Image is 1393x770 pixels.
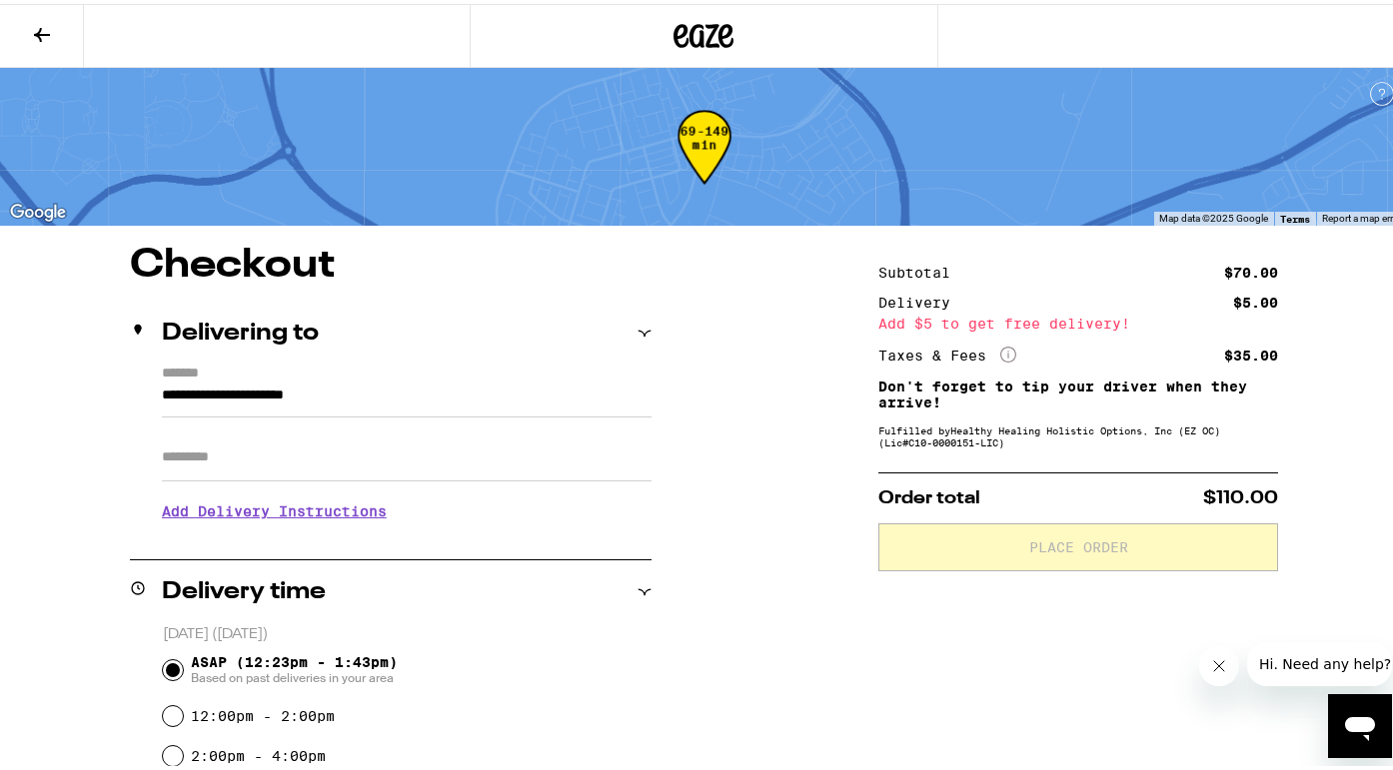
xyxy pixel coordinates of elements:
span: Map data ©2025 Google [1159,209,1268,220]
label: 12:00pm - 2:00pm [191,704,335,720]
span: ASAP (12:23pm - 1:43pm) [191,650,398,682]
span: Based on past deliveries in your area [191,666,398,682]
div: Fulfilled by Healthy Healing Holistic Options, Inc (EZ OC) (Lic# C10-0000151-LIC ) [878,420,1278,444]
iframe: Button to launch messaging window [1328,690,1392,754]
button: Place Order [878,519,1278,567]
div: Delivery [878,292,964,306]
h2: Delivering to [162,318,319,342]
div: 69-149 min [678,121,731,196]
p: We'll contact you at [PHONE_NUMBER] when we arrive [162,530,652,546]
img: Google [5,196,71,222]
div: Subtotal [878,262,964,276]
p: [DATE] ([DATE]) [163,621,652,640]
iframe: Close message [1199,642,1239,682]
h2: Delivery time [162,576,326,600]
a: Terms [1280,209,1310,221]
div: $5.00 [1233,292,1278,306]
span: Place Order [1029,536,1128,550]
iframe: Message from company [1247,638,1392,682]
h1: Checkout [130,242,652,282]
p: Don't forget to tip your driver when they arrive! [878,375,1278,406]
span: $110.00 [1203,485,1278,503]
div: $70.00 [1224,262,1278,276]
a: Open this area in Google Maps (opens a new window) [5,196,71,222]
div: Taxes & Fees [878,343,1016,361]
span: Order total [878,485,980,503]
h3: Add Delivery Instructions [162,484,652,530]
div: $35.00 [1224,345,1278,359]
label: 2:00pm - 4:00pm [191,744,326,760]
div: Add $5 to get free delivery! [878,313,1278,327]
